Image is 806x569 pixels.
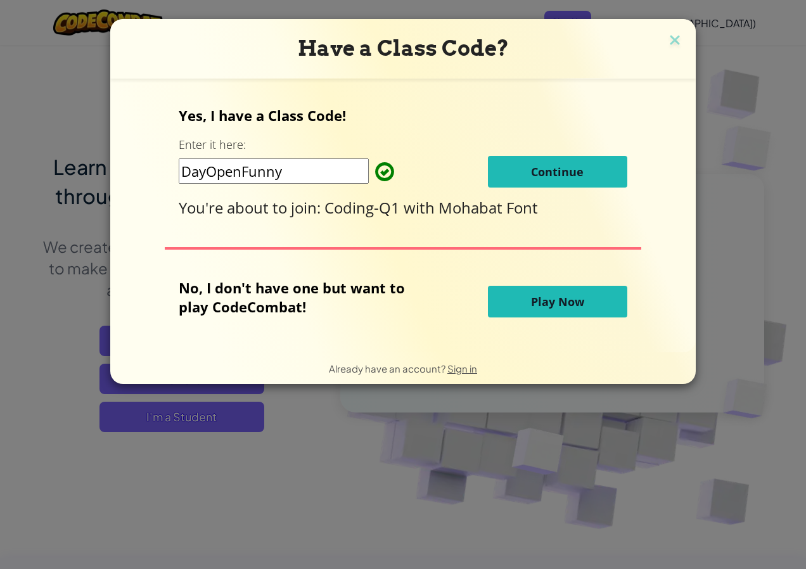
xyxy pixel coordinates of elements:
span: Coding-Q1 [324,197,404,218]
span: Already have an account? [329,362,447,374]
button: Continue [488,156,627,188]
button: Play Now [488,286,627,317]
span: You're about to join: [179,197,324,218]
label: Enter it here: [179,137,246,153]
span: Continue [531,164,584,179]
a: Sign in [447,362,477,374]
span: Play Now [531,294,584,309]
span: Have a Class Code? [298,35,509,61]
img: close icon [667,32,683,51]
p: Yes, I have a Class Code! [179,106,627,125]
span: Mohabat Font [438,197,538,218]
span: with [404,197,438,218]
p: No, I don't have one but want to play CodeCombat! [179,278,424,316]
